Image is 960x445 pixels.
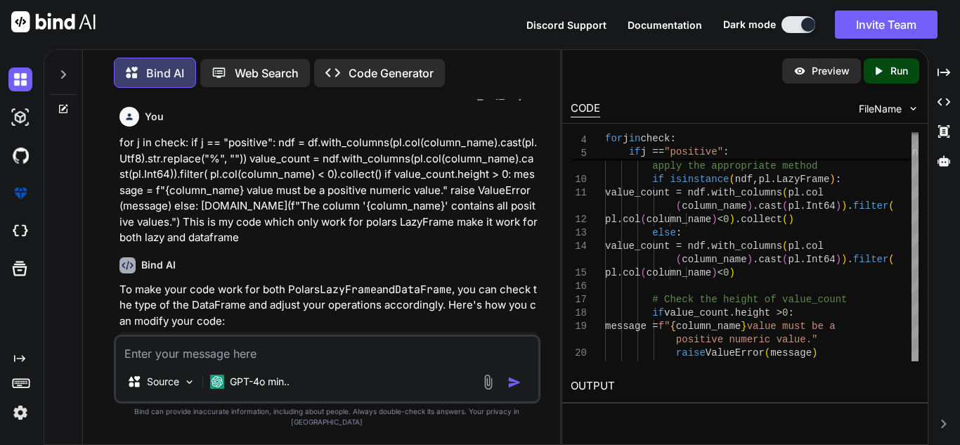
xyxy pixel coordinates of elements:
span: filter [853,254,888,265]
span: value must be a [747,321,836,332]
button: Documentation [628,18,702,32]
span: pl.col [788,187,823,198]
span: ( [729,174,734,185]
div: 15 [571,266,587,280]
p: To make your code work for both Polars and , you can check the type of the DataFrame and adjust y... [119,282,538,330]
div: 18 [571,307,587,320]
span: : [836,174,841,185]
span: : [676,361,682,372]
span: "positive" [664,146,723,157]
span: check [640,133,670,144]
img: darkAi-studio [8,105,32,129]
span: ( [888,254,894,265]
span: for [605,133,623,144]
span: j == [640,146,664,157]
div: 10 [571,173,587,186]
span: ) [836,200,841,212]
span: 0 [782,307,788,318]
span: ( [676,200,682,212]
p: Code Generator [349,65,434,82]
div: 21 [571,360,587,373]
span: 0 [723,214,729,225]
div: 12 [571,213,587,226]
div: 17 [571,293,587,307]
span: 4 [571,134,587,147]
span: message = [605,321,659,332]
span: Documentation [628,19,702,31]
p: Web Search [235,65,299,82]
button: Invite Team [835,11,938,39]
img: chevron down [907,103,919,115]
span: ) [747,200,753,212]
img: githubDark [8,143,32,167]
span: } [741,321,746,332]
span: ) [812,347,817,359]
p: Source [147,375,179,389]
img: attachment [480,374,496,390]
span: ) [711,267,717,278]
h6: Bind AI [141,258,176,272]
button: Discord Support [526,18,607,32]
span: ( [782,240,788,252]
span: ) [841,200,847,212]
span: pl.col [788,240,823,252]
span: : [670,133,675,144]
code: DataFrame [395,283,452,297]
div: 16 [571,280,587,293]
span: ( [782,214,788,225]
span: column_name [682,200,746,212]
span: pl.LazyFrame [759,174,830,185]
img: preview [793,65,806,77]
span: ( [765,347,770,359]
span: Dark mode [723,18,776,32]
span: value_count = ndf.with_columns [605,240,782,252]
span: apply the appropriate method [652,160,817,172]
span: column_name [676,321,741,332]
span: in [629,133,641,144]
span: ( [640,214,646,225]
span: ) [829,174,835,185]
div: CODE [571,101,600,117]
span: value_count = ndf.with_columns [605,187,782,198]
span: .cast [753,200,782,212]
p: Bind can provide inaccurate information, including about people. Always double-check its answers.... [114,406,540,427]
span: else [652,361,676,372]
span: ( [782,254,788,265]
span: < [718,267,723,278]
h2: OUTPUT [562,370,928,403]
span: , [753,174,758,185]
span: pl.Int64 [789,200,836,212]
span: ) [747,254,753,265]
span: pl.col [605,267,640,278]
span: if [652,174,664,185]
div: 20 [571,347,587,360]
span: ) [729,267,734,278]
span: f" [659,321,670,332]
span: : [788,307,793,318]
span: filter [853,200,888,212]
span: : [676,227,682,238]
span: < [718,214,723,225]
span: 5 [571,147,587,160]
span: ) [729,214,734,225]
span: : [723,146,729,157]
img: GPT-4o mini [210,375,224,389]
div: 11 [571,186,587,200]
p: GPT-4o min.. [230,375,290,389]
span: pl.col [605,214,640,225]
span: ( [640,267,646,278]
div: 19 [571,320,587,333]
span: ) [836,254,841,265]
span: if [629,146,641,157]
span: . [848,254,853,265]
img: premium [8,181,32,205]
span: .collect [735,214,782,225]
span: ( [888,200,894,212]
div: 14 [571,240,587,253]
span: FileName [859,102,902,116]
p: Run [890,64,908,78]
span: column_name [647,267,711,278]
span: raise [676,347,706,359]
span: ( [676,254,682,265]
span: # Check the height of value_count [652,294,847,305]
